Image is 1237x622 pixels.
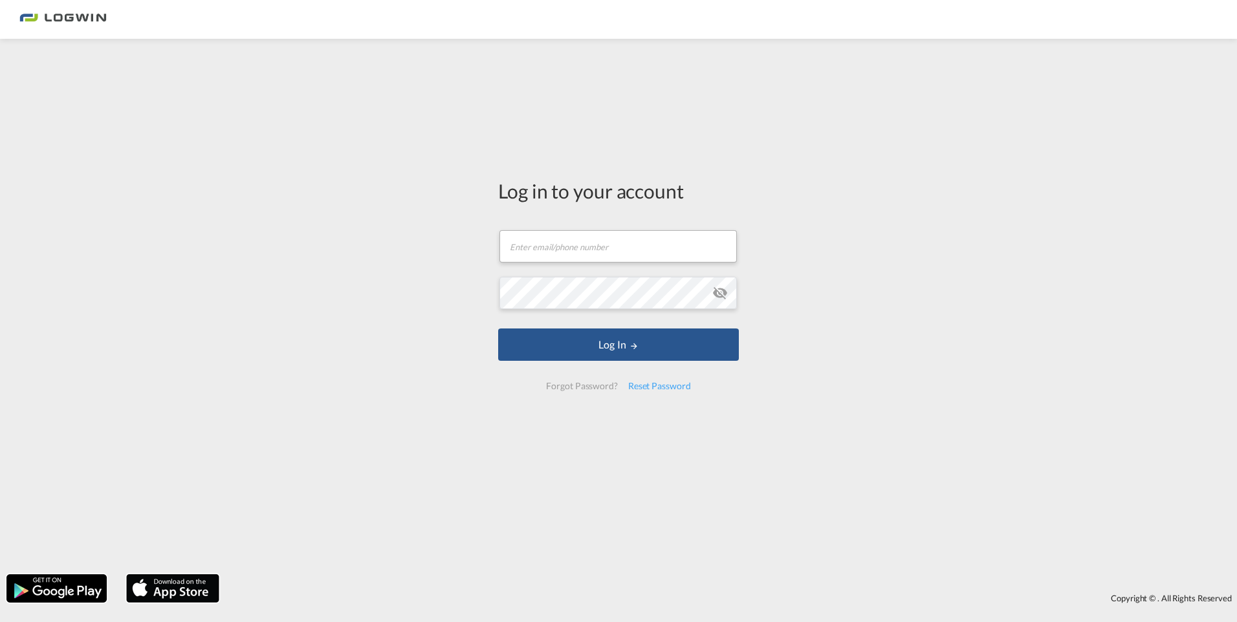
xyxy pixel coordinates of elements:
[498,177,739,204] div: Log in to your account
[499,230,737,263] input: Enter email/phone number
[5,573,108,604] img: google.png
[541,374,622,398] div: Forgot Password?
[498,328,739,361] button: LOGIN
[712,285,728,301] md-icon: icon-eye-off
[623,374,696,398] div: Reset Password
[226,587,1237,609] div: Copyright © . All Rights Reserved
[125,573,221,604] img: apple.png
[19,5,107,34] img: bc73a0e0d8c111efacd525e4c8ad7d32.png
